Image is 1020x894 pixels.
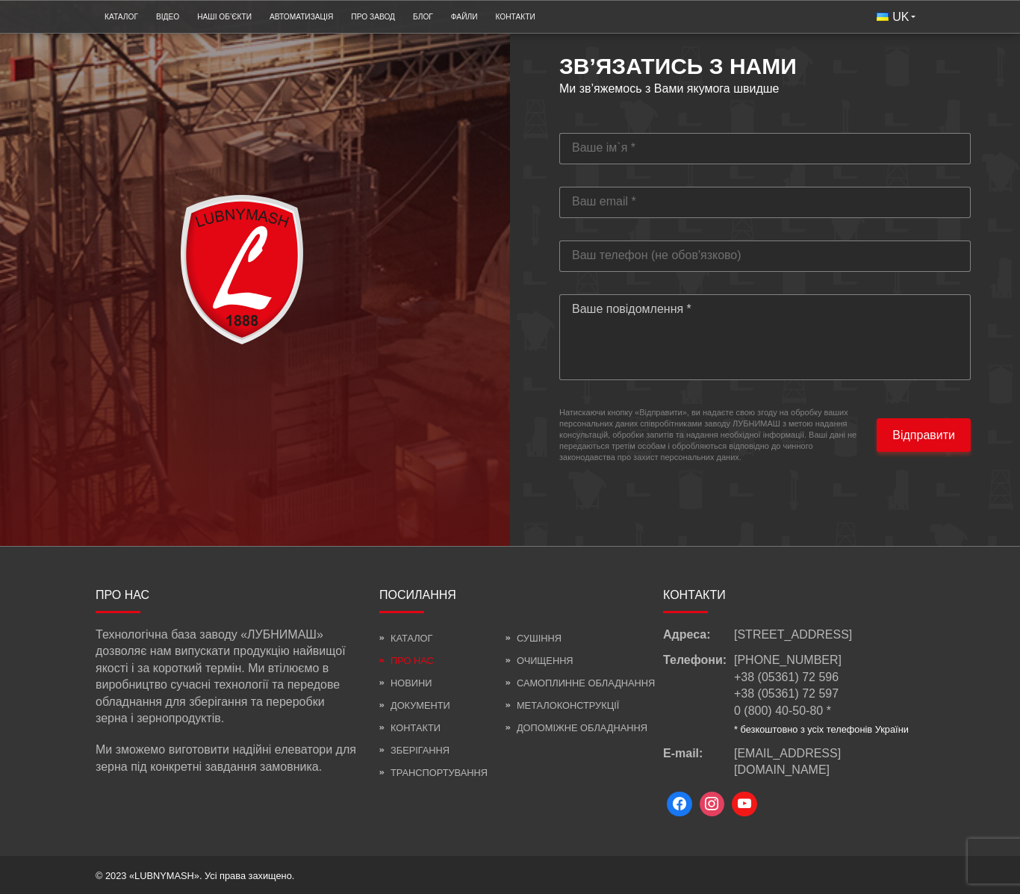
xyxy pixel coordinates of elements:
a: Відео [147,4,188,29]
p: Технологічна база заводу «ЛУБНИМАШ» дозволяє нам випускати продукцію найвищої якості і за коротки... [96,627,357,727]
a: Наші об’єкти [188,4,261,29]
span: E-mail: [663,745,734,779]
a: Youtube [728,788,761,821]
a: Новини [379,677,432,689]
a: Про завод [342,4,404,29]
button: Відправити [877,418,971,452]
span: Ми зв’яжемось з Вами якумога швидше [559,82,780,96]
a: Транспортування [379,767,488,778]
a: Контакти [486,4,544,29]
span: ЗВ’ЯЗАТИСЬ З НАМИ [559,54,797,79]
a: Facebook [663,788,696,821]
span: Адреса: [663,627,734,643]
a: Металоконструкції [506,700,619,711]
a: Документи [379,700,450,711]
span: UK [892,9,909,25]
a: [EMAIL_ADDRESS][DOMAIN_NAME] [734,745,924,779]
a: Очищення [506,655,573,666]
a: Сушіння [506,633,562,644]
a: Файли [442,4,487,29]
a: [PHONE_NUMBER] [734,654,842,666]
li: * безкоштовно з усіх телефонів України [734,723,909,736]
a: Автоматизація [261,4,342,29]
a: Каталог [96,4,147,29]
a: Самоплинне обладнання [506,677,655,689]
span: Контакти [663,589,726,601]
a: Instagram [696,788,729,821]
span: © 2023 «LUBNYMASH». Усі права захищено. [96,870,294,881]
span: Відправити [892,427,955,444]
button: UK [868,4,924,30]
span: Про нас [96,589,149,601]
a: Допоміжне обладнання [506,722,647,733]
small: Натискаючи кнопку «Відправити», ви надаєте свою згоду на обробку ваших персональних даних співроб... [559,407,858,463]
a: +38 (05361) 72 597 [734,687,839,700]
span: [EMAIL_ADDRESS][DOMAIN_NAME] [734,747,841,776]
a: +38 (05361) 72 596 [734,671,839,683]
a: Блог [404,4,442,29]
span: [STREET_ADDRESS] [734,627,852,643]
a: Каталог [379,633,432,644]
img: Українська [877,13,889,21]
a: Контакти [379,722,441,733]
a: Про нас [379,655,434,666]
p: Ми зможемо виготовити надійні елеватори для зерна під конкретні завдання замовника. [96,742,357,775]
span: Посилання [379,589,456,601]
a: 0 (800) 40-50-80 * [734,704,831,717]
span: Телефони: [663,652,734,736]
a: Зберігання [379,745,450,756]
